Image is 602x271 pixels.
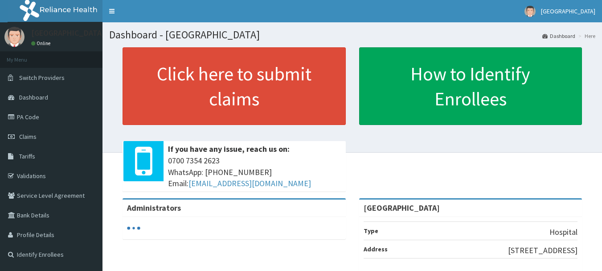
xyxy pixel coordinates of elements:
[508,245,577,256] p: [STREET_ADDRESS]
[109,29,595,41] h1: Dashboard - [GEOGRAPHIC_DATA]
[359,47,582,125] a: How to Identify Enrollees
[576,32,595,40] li: Here
[168,155,341,189] span: 0700 7354 2623 WhatsApp: [PHONE_NUMBER] Email:
[127,203,181,213] b: Administrators
[31,40,53,46] a: Online
[31,29,105,37] p: [GEOGRAPHIC_DATA]
[19,152,35,160] span: Tariffs
[123,47,346,125] a: Click here to submit claims
[541,7,595,15] span: [GEOGRAPHIC_DATA]
[127,221,140,235] svg: audio-loading
[4,27,25,47] img: User Image
[19,133,37,141] span: Claims
[19,93,48,101] span: Dashboard
[168,144,290,154] b: If you have any issue, reach us on:
[364,203,440,213] strong: [GEOGRAPHIC_DATA]
[549,226,577,238] p: Hospital
[364,245,388,253] b: Address
[188,178,311,188] a: [EMAIL_ADDRESS][DOMAIN_NAME]
[524,6,536,17] img: User Image
[19,74,65,82] span: Switch Providers
[364,227,378,235] b: Type
[542,32,575,40] a: Dashboard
